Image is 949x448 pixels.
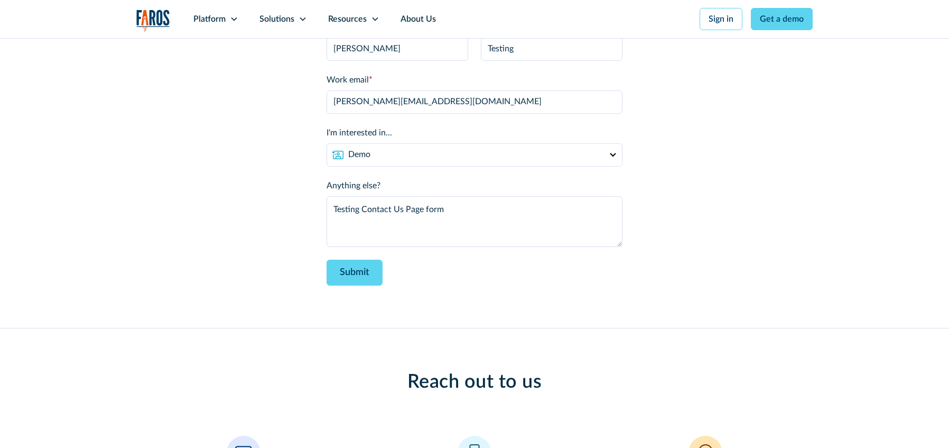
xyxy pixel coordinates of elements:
div: Resources [328,13,367,25]
a: Get a demo [751,8,813,30]
div: Solutions [259,13,294,25]
div: Platform [193,13,226,25]
h2: Reach out to us [221,371,728,394]
label: Anything else? [327,179,622,192]
form: Contact Page Form [327,21,622,286]
a: home [136,10,170,31]
a: Sign in [700,8,742,30]
input: Submit [327,260,383,286]
label: I'm interested in... [327,126,622,139]
img: Logo of the analytics and reporting company Faros. [136,10,170,31]
label: Work email [327,74,622,86]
